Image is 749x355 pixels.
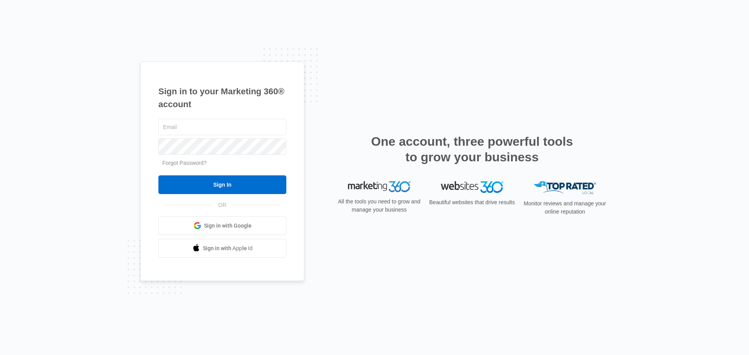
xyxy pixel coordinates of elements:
[521,200,609,216] p: Monitor reviews and manage your online reputation
[348,181,410,192] img: Marketing 360
[203,244,253,253] span: Sign in with Apple Id
[213,201,232,209] span: OR
[162,160,207,166] a: Forgot Password?
[534,181,596,194] img: Top Rated Local
[369,134,575,165] h2: One account, three powerful tools to grow your business
[335,198,423,214] p: All the tools you need to grow and manage your business
[158,85,286,111] h1: Sign in to your Marketing 360® account
[204,222,252,230] span: Sign in with Google
[158,119,286,135] input: Email
[441,181,503,193] img: Websites 360
[158,239,286,258] a: Sign in with Apple Id
[158,175,286,194] input: Sign In
[158,216,286,235] a: Sign in with Google
[428,198,516,207] p: Beautiful websites that drive results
